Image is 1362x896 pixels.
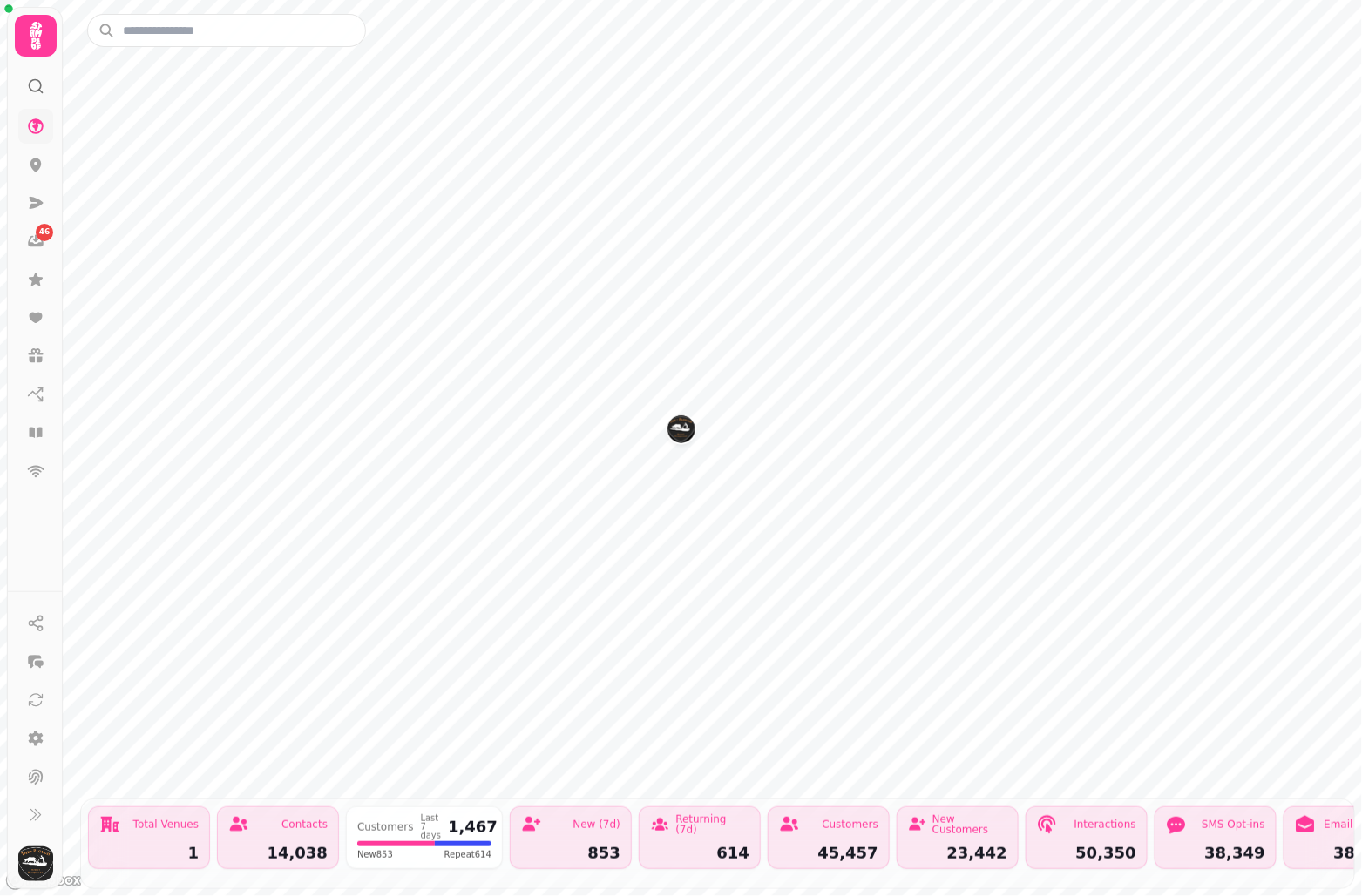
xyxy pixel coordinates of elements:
[357,848,393,861] span: New 853
[448,819,498,835] div: 1,467
[675,814,749,835] div: Returning (7d)
[99,845,199,861] div: 1
[18,224,53,259] a: 46
[281,819,328,830] div: Contacts
[1202,819,1265,830] div: SMS Opt-ins
[822,819,878,830] div: Customers
[228,845,328,861] div: 14,038
[133,819,199,830] div: Total Venues
[1166,845,1265,861] div: 38,349
[667,415,695,448] div: Map marker
[521,845,620,861] div: 853
[1037,845,1136,861] div: 50,350
[357,822,414,832] div: Customers
[421,814,442,840] div: Last 7 days
[667,415,695,443] button: The Plough
[5,871,82,891] a: Mapbox logo
[18,846,53,881] img: User avatar
[908,845,1007,861] div: 23,442
[1074,819,1136,830] div: Interactions
[650,845,749,861] div: 614
[444,848,491,861] span: Repeat 614
[15,846,57,881] button: User avatar
[779,845,878,861] div: 45,457
[932,814,1007,835] div: New Customers
[573,819,620,830] div: New (7d)
[39,226,51,239] span: 46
